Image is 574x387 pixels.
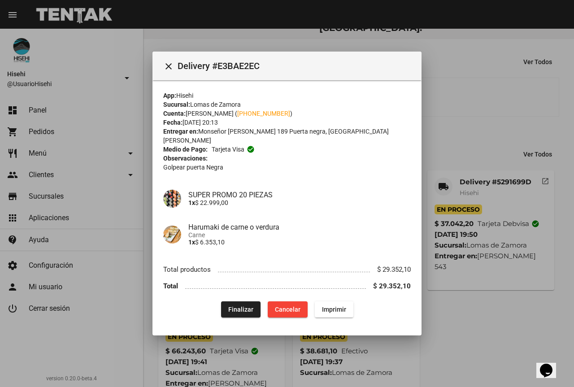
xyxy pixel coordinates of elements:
[163,109,411,118] div: [PERSON_NAME] ( )
[188,239,411,246] p: $ 6.353,10
[212,145,244,154] span: Tarjeta visa
[188,231,411,239] span: Carne
[247,145,255,153] mat-icon: check_circle
[163,118,411,127] div: [DATE] 20:13
[163,226,181,244] img: c7714cbc-9e01-4ac3-9d7b-c083ef2cfd1f.jpg
[188,191,411,199] h4: SUPER PROMO 20 PIEZAS
[163,119,183,126] strong: Fecha:
[228,306,253,313] span: Finalizar
[160,57,178,75] button: Cerrar
[163,163,411,172] p: Golpear puerta Negra
[163,61,174,72] mat-icon: Cerrar
[221,301,261,317] button: Finalizar
[163,145,208,154] strong: Medio de Pago:
[188,239,195,246] b: 1x
[163,92,176,99] strong: App:
[188,199,195,206] b: 1x
[237,110,290,117] a: [PHONE_NUMBER]
[268,301,308,317] button: Cancelar
[163,100,411,109] div: Lomas de Zamora
[275,306,300,313] span: Cancelar
[163,155,208,162] strong: Observaciones:
[315,301,353,317] button: Imprimir
[188,199,411,206] p: $ 22.999,00
[163,110,186,117] strong: Cuenta:
[163,127,411,145] div: Monseñor [PERSON_NAME] 189 Puerta negra, [GEOGRAPHIC_DATA][PERSON_NAME]
[163,190,181,208] img: b592dd6c-ce24-4abb-add9-a11adb66b5f2.jpeg
[178,59,414,73] span: Delivery #E3BAE2EC
[188,223,411,231] h4: Harumaki de carne o verdura
[163,261,411,278] li: Total productos $ 29.352,10
[163,91,411,100] div: Hisehi
[322,306,346,313] span: Imprimir
[163,101,190,108] strong: Sucursal:
[163,128,198,135] strong: Entregar en:
[163,278,411,295] li: Total $ 29.352,10
[536,351,565,378] iframe: chat widget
